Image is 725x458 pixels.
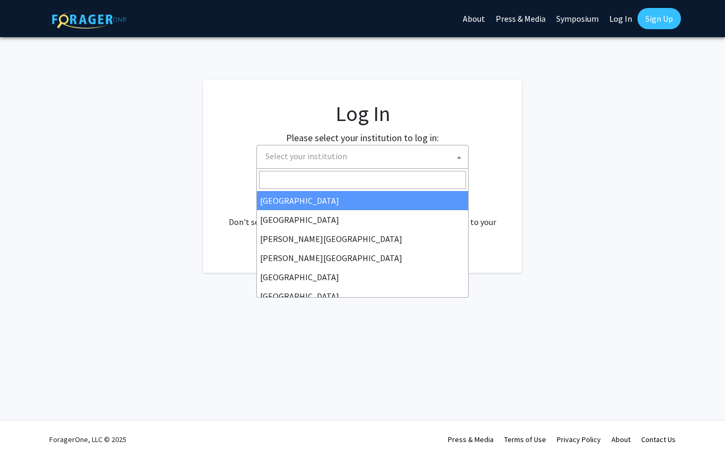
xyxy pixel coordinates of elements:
[256,145,469,169] span: Select your institution
[261,145,468,167] span: Select your institution
[448,435,494,444] a: Press & Media
[257,267,468,287] li: [GEOGRAPHIC_DATA]
[52,10,126,29] img: ForagerOne Logo
[265,151,347,161] span: Select your institution
[504,435,546,444] a: Terms of Use
[8,410,45,450] iframe: Chat
[49,421,126,458] div: ForagerOne, LLC © 2025
[637,8,681,29] a: Sign Up
[611,435,631,444] a: About
[225,101,500,126] h1: Log In
[225,190,500,241] div: No account? . Don't see your institution? about bringing ForagerOne to your institution.
[257,210,468,229] li: [GEOGRAPHIC_DATA]
[641,435,676,444] a: Contact Us
[259,171,466,189] input: Search
[257,248,468,267] li: [PERSON_NAME][GEOGRAPHIC_DATA]
[257,191,468,210] li: [GEOGRAPHIC_DATA]
[257,229,468,248] li: [PERSON_NAME][GEOGRAPHIC_DATA]
[557,435,601,444] a: Privacy Policy
[257,287,468,306] li: [GEOGRAPHIC_DATA]
[286,131,439,145] label: Please select your institution to log in:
